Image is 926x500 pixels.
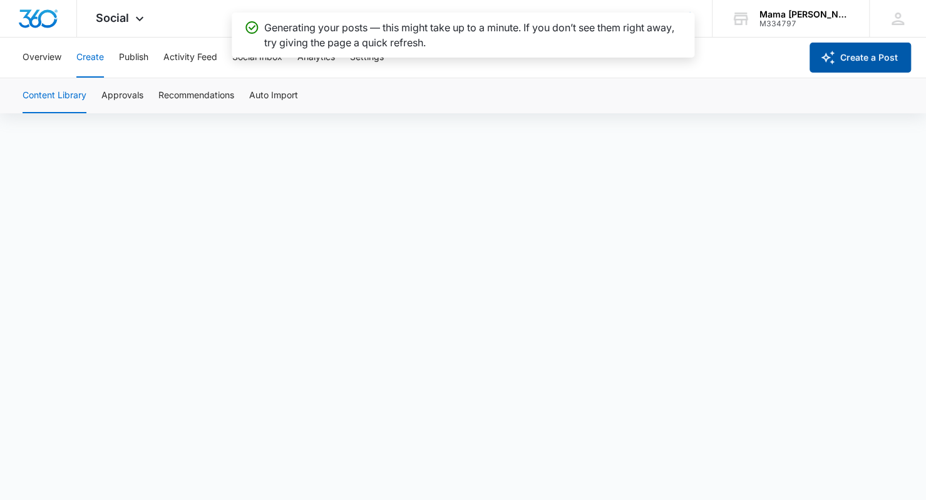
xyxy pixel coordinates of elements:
button: Auto Import [249,78,298,113]
button: Overview [23,38,61,78]
button: Create [76,38,104,78]
button: Publish [119,38,148,78]
button: Create a Post [810,43,911,73]
button: Analytics [297,38,335,78]
button: Social Inbox [232,38,282,78]
div: account name [759,9,851,19]
p: Generating your posts — this might take up to a minute. If you don’t see them right away, try giv... [264,20,682,50]
button: Approvals [101,78,143,113]
span: Social [96,11,129,24]
button: Recommendations [158,78,234,113]
div: account id [759,19,851,28]
button: Activity Feed [163,38,217,78]
button: Content Library [23,78,86,113]
button: Settings [350,38,384,78]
